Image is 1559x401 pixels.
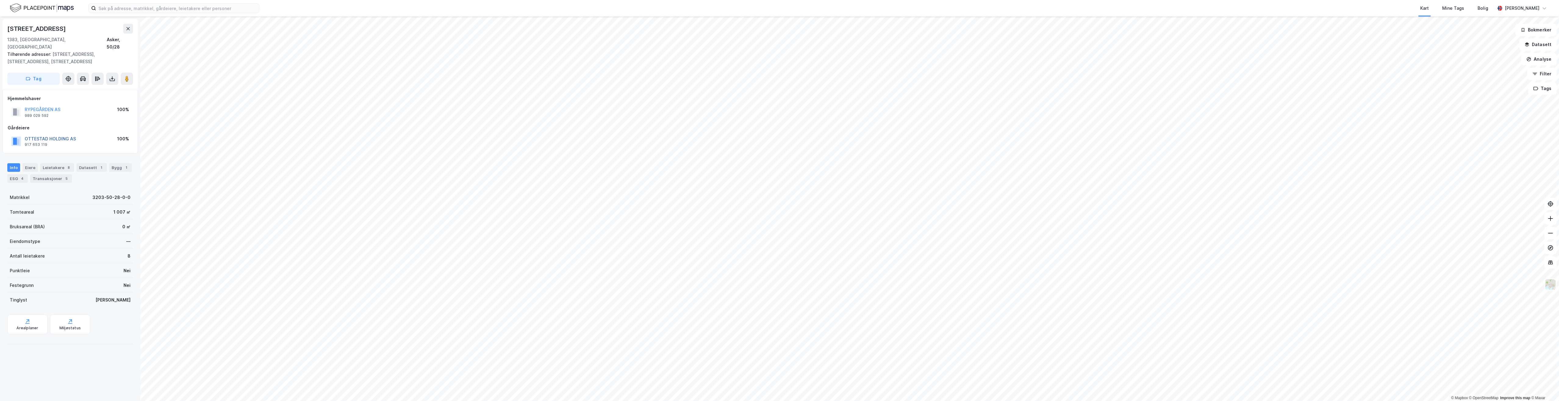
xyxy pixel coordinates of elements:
div: Antall leietakere [10,252,45,260]
div: Datasett [77,163,107,172]
div: 1 [98,164,104,171]
img: Z [1545,279,1556,290]
button: Datasett [1519,38,1557,51]
div: Transaksjoner [30,174,72,183]
div: [STREET_ADDRESS] [7,24,67,34]
div: 100% [117,135,129,143]
div: Matrikkel [10,194,30,201]
iframe: Chat Widget [1529,372,1559,401]
div: Leietakere [40,163,74,172]
div: Miljøstatus [59,326,81,331]
div: Nei [124,282,131,289]
a: Mapbox [1451,396,1468,400]
div: 917 653 119 [25,142,47,147]
div: 1 [123,164,129,171]
a: Improve this map [1500,396,1530,400]
div: Info [7,163,20,172]
div: Hjemmelshaver [8,95,133,102]
div: Tomteareal [10,208,34,216]
button: Bokmerker [1515,24,1557,36]
div: Asker, 50/28 [107,36,133,51]
div: Bolig [1478,5,1488,12]
div: 3203-50-28-0-0 [92,194,131,201]
div: Tinglyst [10,296,27,304]
div: Bruksareal (BRA) [10,223,45,230]
div: 8 [127,252,131,260]
div: 1383, [GEOGRAPHIC_DATA], [GEOGRAPHIC_DATA] [7,36,107,51]
img: logo.f888ab2527a4732fd821a326f86c7f29.svg [10,3,74,13]
div: 4 [19,175,25,182]
div: Arealplaner [16,326,38,331]
div: Nei [124,267,131,274]
div: Bygg [109,163,132,172]
div: 1 007 ㎡ [113,208,131,216]
button: Filter [1527,68,1557,80]
div: 5 [63,175,70,182]
div: 989 029 592 [25,113,48,118]
div: Mine Tags [1442,5,1464,12]
div: Punktleie [10,267,30,274]
div: Gårdeiere [8,124,133,132]
div: 0 ㎡ [122,223,131,230]
a: OpenStreetMap [1469,396,1499,400]
button: Analyse [1521,53,1557,65]
button: Tags [1528,82,1557,95]
div: 100% [117,106,129,113]
div: [PERSON_NAME] [1505,5,1539,12]
div: — [126,238,131,245]
div: Eiendomstype [10,238,40,245]
div: Eiere [23,163,38,172]
div: [STREET_ADDRESS], [STREET_ADDRESS], [STREET_ADDRESS] [7,51,128,65]
div: Kart [1420,5,1429,12]
button: Tag [7,73,60,85]
span: Tilhørende adresser: [7,52,52,57]
div: Kontrollprogram for chat [1529,372,1559,401]
div: [PERSON_NAME] [95,296,131,304]
div: Festegrunn [10,282,34,289]
div: ESG [7,174,28,183]
div: 8 [66,164,72,171]
input: Søk på adresse, matrikkel, gårdeiere, leietakere eller personer [96,4,259,13]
